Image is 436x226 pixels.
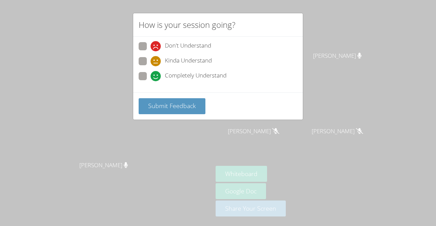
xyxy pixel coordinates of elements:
[148,102,196,110] span: Submit Feedback
[165,41,211,51] span: Don't Understand
[139,98,205,114] button: Submit Feedback
[165,56,212,66] span: Kinda Understand
[165,71,227,81] span: Completely Understand
[139,19,235,31] h2: How is your session going?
